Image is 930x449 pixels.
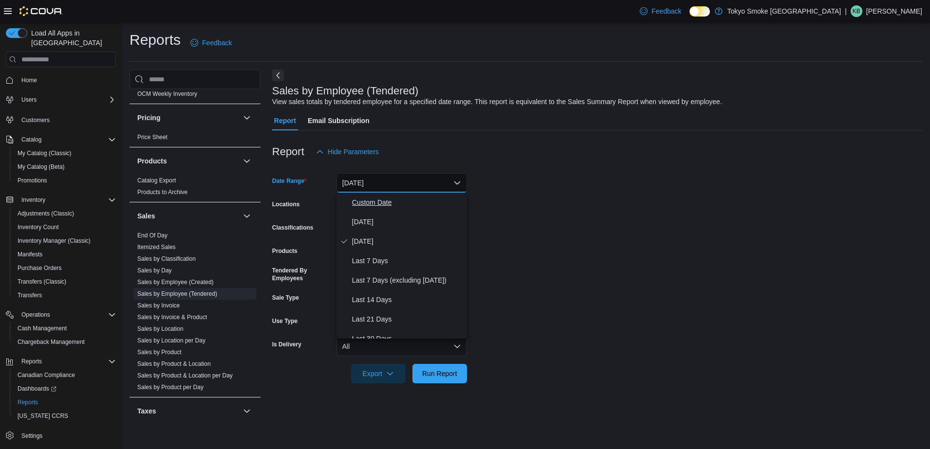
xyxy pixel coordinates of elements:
[866,5,922,17] p: [PERSON_NAME]
[308,111,370,130] span: Email Subscription
[272,97,722,107] div: View sales totals by tendered employee for a specified date range. This report is equivalent to t...
[14,369,79,381] a: Canadian Compliance
[10,382,120,395] a: Dashboards
[130,30,181,50] h1: Reports
[137,279,214,286] a: Sales by Employee (Created)
[137,211,239,221] button: Sales
[2,429,120,443] button: Settings
[2,133,120,146] button: Catalog
[18,113,116,126] span: Customers
[352,333,463,344] span: Last 30 Days
[18,398,38,406] span: Reports
[130,131,260,147] div: Pricing
[14,175,116,186] span: Promotions
[137,325,184,333] span: Sales by Location
[18,149,72,157] span: My Catalog (Classic)
[14,147,116,159] span: My Catalog (Classic)
[18,278,66,286] span: Transfers (Classic)
[14,249,46,260] a: Manifests
[21,136,41,144] span: Catalog
[21,432,42,440] span: Settings
[18,134,116,145] span: Catalog
[10,220,120,234] button: Inventory Count
[18,74,116,86] span: Home
[14,262,116,274] span: Purchase Orders
[137,302,180,309] a: Sales by Invoice
[272,177,307,185] label: Date Range
[18,177,47,184] span: Promotions
[18,94,40,106] button: Users
[137,244,176,251] a: Itemized Sales
[272,85,419,97] h3: Sales by Employee (Tendered)
[14,175,51,186] a: Promotions
[272,317,298,325] label: Use Type
[14,221,63,233] a: Inventory Count
[10,409,120,423] button: [US_STATE] CCRS
[137,156,167,166] h3: Products
[336,337,467,356] button: All
[14,235,116,247] span: Inventory Manager (Classic)
[422,369,457,378] span: Run Report
[18,114,54,126] a: Customers
[14,336,116,348] span: Chargeback Management
[851,5,862,17] div: Kyle Bayne
[2,193,120,207] button: Inventory
[328,147,379,157] span: Hide Parameters
[272,247,298,255] label: Products
[137,337,205,344] span: Sales by Location per Day
[21,196,45,204] span: Inventory
[137,232,167,239] a: End Of Day
[10,322,120,335] button: Cash Management
[10,207,120,220] button: Adjustments (Classic)
[14,235,94,247] a: Inventory Manager (Classic)
[336,173,467,193] button: [DATE]
[137,113,239,123] button: Pricing
[18,134,45,145] button: Catalog
[651,6,681,16] span: Feedback
[18,385,56,393] span: Dashboards
[10,275,120,288] button: Transfers (Classic)
[10,261,120,275] button: Purchase Orders
[272,200,300,208] label: Locations
[14,262,66,274] a: Purchase Orders
[272,341,301,348] label: Is Delivery
[137,302,180,309] span: Sales by Invoice
[2,112,120,126] button: Customers
[2,308,120,322] button: Operations
[10,248,120,261] button: Manifests
[18,210,74,217] span: Adjustments (Classic)
[14,410,72,422] a: [US_STATE] CCRS
[636,1,685,21] a: Feedback
[19,6,63,16] img: Cova
[14,383,60,395] a: Dashboards
[336,193,467,339] div: Select listbox
[130,230,260,397] div: Sales
[14,369,116,381] span: Canadian Compliance
[2,355,120,368] button: Reports
[14,396,116,408] span: Reports
[21,311,50,319] span: Operations
[137,348,182,356] span: Sales by Product
[137,360,211,367] a: Sales by Product & Location
[14,208,116,219] span: Adjustments (Classic)
[352,294,463,305] span: Last 14 Days
[137,314,207,321] a: Sales by Invoice & Product
[18,291,42,299] span: Transfers
[241,405,253,417] button: Taxes
[18,163,65,171] span: My Catalog (Beta)
[137,372,233,379] a: Sales by Product & Location per Day
[10,395,120,409] button: Reports
[202,38,232,48] span: Feedback
[241,210,253,222] button: Sales
[853,5,860,17] span: KB
[137,90,197,98] span: OCM Weekly Inventory
[137,290,217,297] a: Sales by Employee (Tendered)
[2,93,120,107] button: Users
[357,364,400,383] span: Export
[137,177,176,184] a: Catalog Export
[18,412,68,420] span: [US_STATE] CCRS
[18,309,116,321] span: Operations
[10,174,120,187] button: Promotions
